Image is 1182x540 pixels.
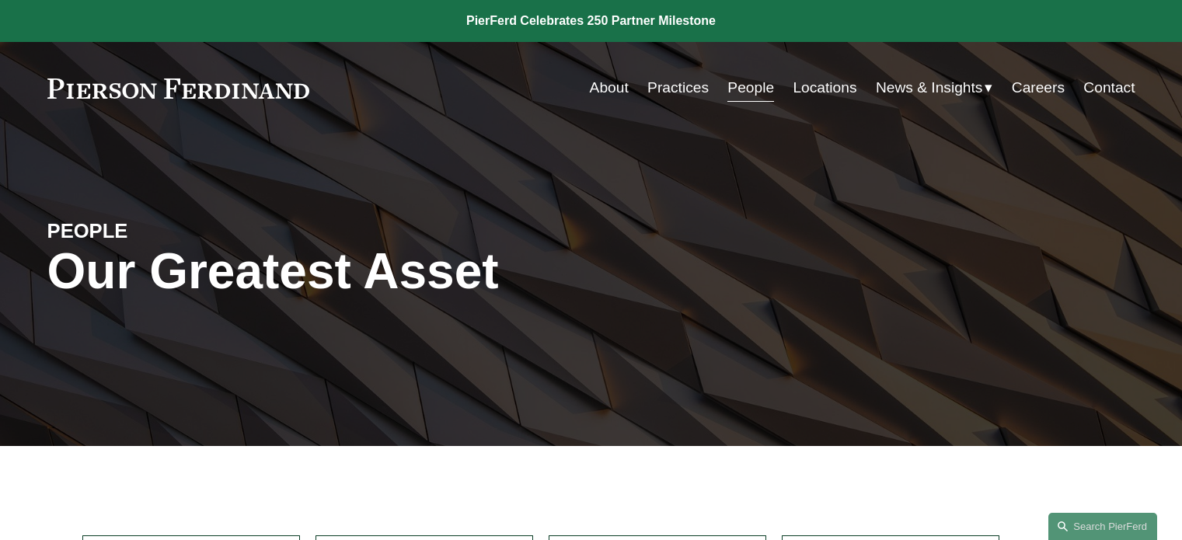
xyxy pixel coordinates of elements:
[47,218,319,243] h4: PEOPLE
[1083,73,1135,103] a: Contact
[876,73,993,103] a: folder dropdown
[47,243,772,300] h1: Our Greatest Asset
[1048,513,1157,540] a: Search this site
[793,73,856,103] a: Locations
[1012,73,1065,103] a: Careers
[590,73,629,103] a: About
[876,75,983,102] span: News & Insights
[727,73,774,103] a: People
[647,73,709,103] a: Practices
